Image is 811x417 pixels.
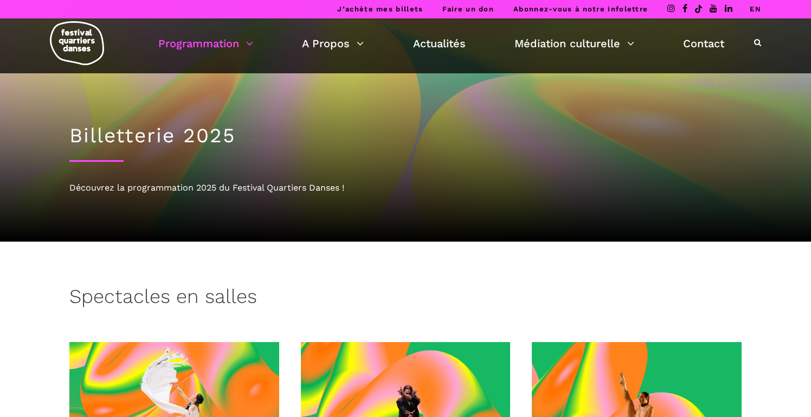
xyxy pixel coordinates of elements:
[69,124,742,148] h1: Billetterie 2025
[302,34,364,53] a: A Propos
[750,5,761,13] a: EN
[158,34,253,53] a: Programmation
[513,5,648,13] a: Abonnez-vous à notre infolettre
[50,21,104,65] img: logo-fqd-med
[413,34,466,53] a: Actualités
[514,34,634,53] a: Médiation culturelle
[337,5,423,13] a: J’achète mes billets
[69,181,742,195] div: Découvrez la programmation 2025 du Festival Quartiers Danses !
[69,285,257,312] h3: Spectacles en salles
[442,5,494,13] a: Faire un don
[683,34,724,53] a: Contact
